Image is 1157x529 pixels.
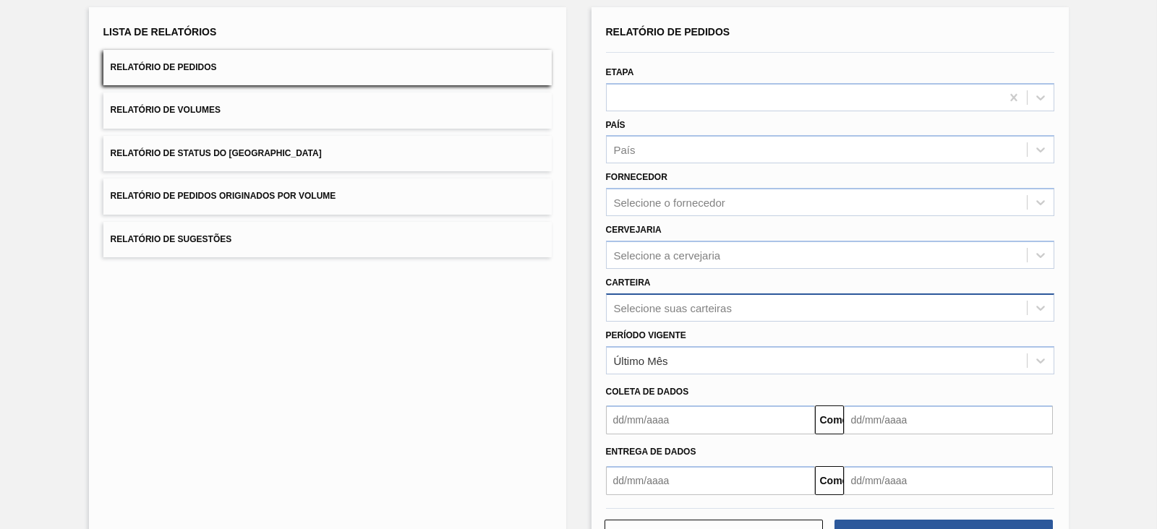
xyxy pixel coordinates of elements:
[111,234,232,244] font: Relatório de Sugestões
[103,26,217,38] font: Lista de Relatórios
[606,172,667,182] font: Fornecedor
[614,197,725,209] font: Selecione o fornecedor
[614,144,636,156] font: País
[606,447,696,457] font: Entrega de dados
[111,148,322,158] font: Relatório de Status do [GEOGRAPHIC_DATA]
[103,179,552,214] button: Relatório de Pedidos Originados por Volume
[103,136,552,171] button: Relatório de Status do [GEOGRAPHIC_DATA]
[111,192,336,202] font: Relatório de Pedidos Originados por Volume
[606,26,730,38] font: Relatório de Pedidos
[815,466,844,495] button: Comeu
[103,93,552,128] button: Relatório de Volumes
[111,62,217,72] font: Relatório de Pedidos
[606,225,662,235] font: Cervejaria
[606,387,689,397] font: Coleta de dados
[815,405,844,434] button: Comeu
[614,249,721,261] font: Selecione a cervejaria
[606,330,686,340] font: Período Vigente
[606,466,815,495] input: dd/mm/aaaa
[820,414,854,426] font: Comeu
[606,405,815,434] input: dd/mm/aaaa
[614,354,668,366] font: Último Mês
[111,106,221,116] font: Relatório de Volumes
[103,50,552,85] button: Relatório de Pedidos
[606,67,634,77] font: Etapa
[614,301,732,314] font: Selecione suas carteiras
[606,278,651,288] font: Carteira
[844,466,1053,495] input: dd/mm/aaaa
[103,222,552,257] button: Relatório de Sugestões
[606,120,626,130] font: País
[844,405,1053,434] input: dd/mm/aaaa
[820,475,854,486] font: Comeu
